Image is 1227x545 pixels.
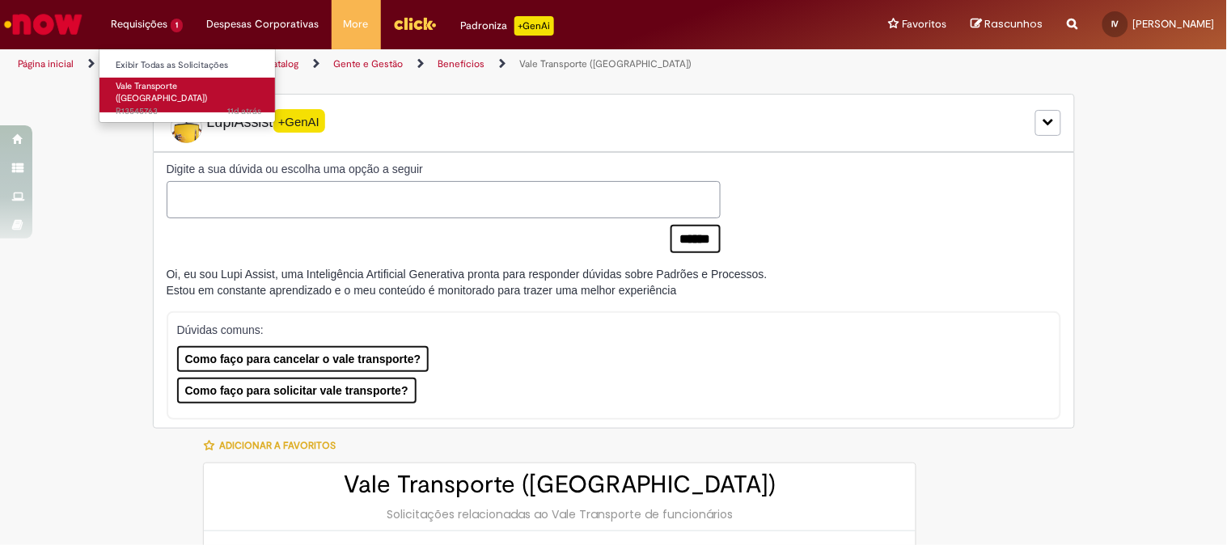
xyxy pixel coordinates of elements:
span: Favoritos [903,16,947,32]
img: ServiceNow [2,8,85,40]
span: Rascunhos [985,16,1043,32]
p: Dúvidas comuns: [177,322,1035,338]
a: Página inicial [18,57,74,70]
span: More [344,16,369,32]
a: Aberto R13545763 : Vale Transporte (VT) [99,78,277,112]
span: IV [1112,19,1119,29]
button: Como faço para cancelar o vale transporte? [177,346,429,372]
a: Vale Transporte ([GEOGRAPHIC_DATA]) [519,57,692,70]
ul: Trilhas de página [12,49,806,79]
span: Requisições [111,16,167,32]
ul: Requisições [99,49,276,123]
span: 11d atrás [227,105,261,117]
div: LupiLupiAssist+GenAI [153,94,1075,152]
div: Padroniza [461,16,554,36]
a: Benefícios [438,57,484,70]
h2: Vale Transporte ([GEOGRAPHIC_DATA]) [220,471,899,498]
div: Oi, eu sou Lupi Assist, uma Inteligência Artificial Generativa pronta para responder dúvidas sobr... [167,266,768,298]
span: R13545763 [116,105,261,118]
time: 18/09/2025 08:50:00 [227,105,261,117]
div: Solicitações relacionadas ao Vale Transporte de funcionários [220,506,899,522]
img: click_logo_yellow_360x200.png [393,11,437,36]
button: Adicionar a Favoritos [203,429,345,463]
span: 1 [171,19,183,32]
span: +GenAI [273,109,325,133]
a: Rascunhos [971,17,1043,32]
a: Gente e Gestão [333,57,403,70]
label: Digite a sua dúvida ou escolha uma opção a seguir [167,161,721,177]
span: Vale Transporte ([GEOGRAPHIC_DATA]) [116,80,207,105]
span: Adicionar a Favoritos [219,439,336,452]
button: Como faço para solicitar vale transporte? [177,378,417,403]
span: [PERSON_NAME] [1133,17,1215,31]
p: +GenAi [514,16,554,36]
span: Despesas Corporativas [207,16,319,32]
a: Exibir Todas as Solicitações [99,57,277,74]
